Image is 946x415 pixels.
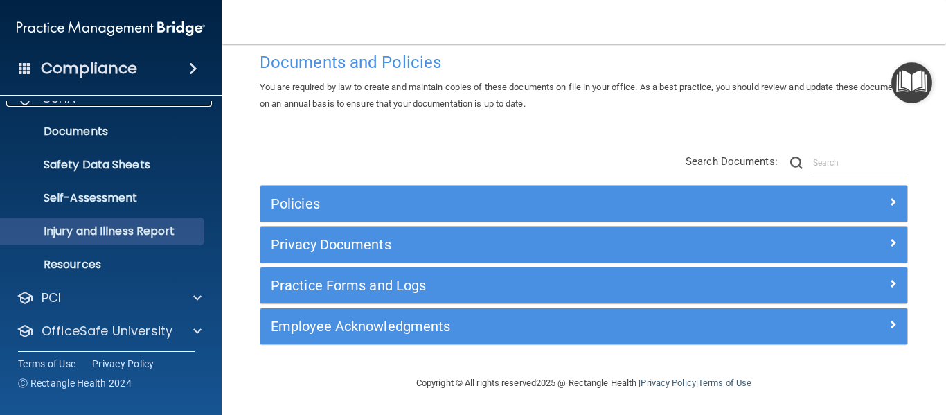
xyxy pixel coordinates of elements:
button: Open Resource Center [891,62,932,103]
span: You are required by law to create and maintain copies of these documents on file in your office. ... [260,82,905,109]
img: PMB logo [17,15,205,42]
a: Terms of Use [698,378,751,388]
p: OfficeSafe University [42,323,172,339]
h5: Employee Acknowledgments [271,319,735,334]
a: Policies [271,193,897,215]
span: Search Documents: [686,155,778,168]
p: Injury and Illness Report [9,224,198,238]
a: OfficeSafe University [17,323,202,339]
a: Terms of Use [18,357,75,371]
span: Ⓒ Rectangle Health 2024 [18,376,132,390]
a: Privacy Policy [92,357,154,371]
h5: Privacy Documents [271,237,735,252]
a: Privacy Documents [271,233,897,256]
p: Documents [9,125,198,139]
img: ic-search.3b580494.png [790,157,803,169]
a: PCI [17,290,202,306]
a: Employee Acknowledgments [271,315,897,337]
p: Safety Data Sheets [9,158,198,172]
p: PCI [42,290,61,306]
p: Self-Assessment [9,191,198,205]
a: Practice Forms and Logs [271,274,897,297]
h5: Policies [271,196,735,211]
a: Privacy Policy [641,378,695,388]
div: Copyright © All rights reserved 2025 @ Rectangle Health | | [331,361,837,405]
input: Search [813,152,908,173]
h4: Compliance [41,59,137,78]
h4: Documents and Policies [260,53,908,71]
h5: Practice Forms and Logs [271,278,735,293]
p: Resources [9,258,198,272]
